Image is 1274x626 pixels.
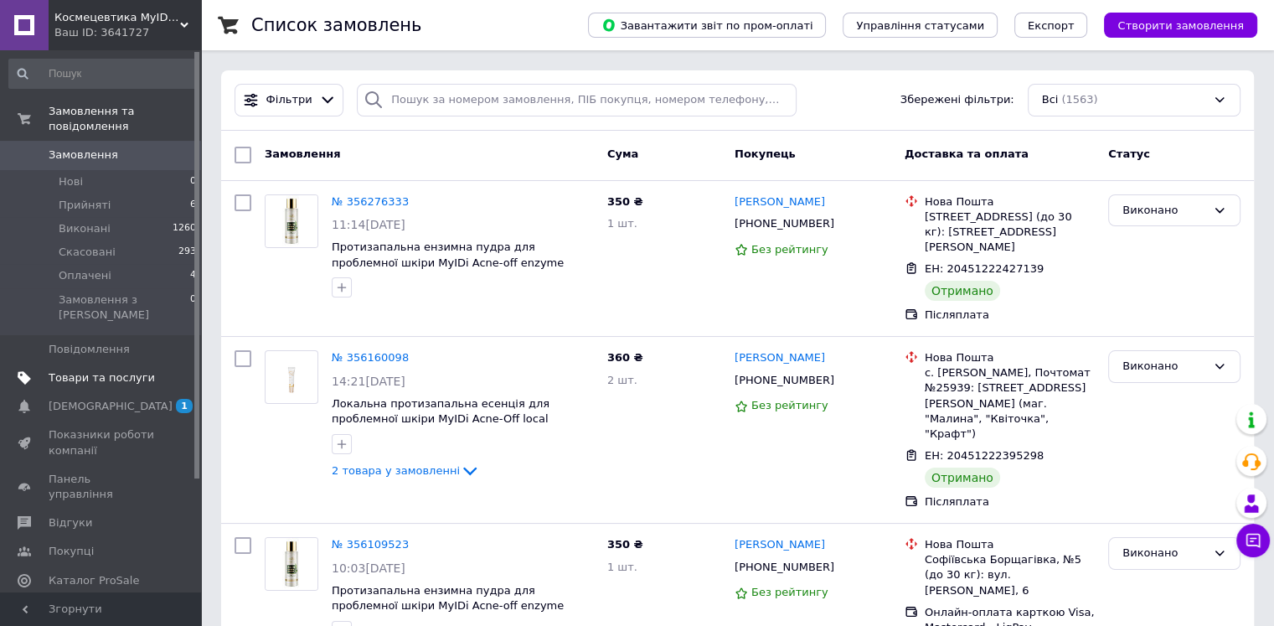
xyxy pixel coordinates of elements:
[49,147,118,163] span: Замовлення
[1236,524,1270,557] button: Чат з покупцем
[751,243,828,256] span: Без рейтингу
[607,538,643,551] span: 350 ₴
[925,552,1095,598] div: Софіївська Борщагівка, №5 (до 30 кг): вул. [PERSON_NAME], 6
[265,537,318,591] a: Фото товару
[607,561,637,573] span: 1 шт.
[735,194,825,210] a: [PERSON_NAME]
[54,25,201,40] div: Ваш ID: 3641727
[735,147,796,160] span: Покупець
[1061,93,1097,106] span: (1563)
[332,218,405,231] span: 11:14[DATE]
[735,350,825,366] a: [PERSON_NAME]
[843,13,998,38] button: Управління статусами
[1117,19,1244,32] span: Створити замовлення
[1014,13,1088,38] button: Експорт
[1108,147,1150,160] span: Статус
[59,245,116,260] span: Скасовані
[190,174,196,189] span: 0
[1122,202,1206,220] div: Виконано
[607,217,637,230] span: 1 шт.
[190,292,196,323] span: 0
[59,268,111,283] span: Оплачені
[905,147,1029,160] span: Доставка та оплата
[49,515,92,530] span: Відгуки
[1122,545,1206,562] div: Виконано
[607,374,637,386] span: 2 шт.
[266,195,317,247] img: Фото товару
[49,427,155,458] span: Показники роботи компанії
[332,464,480,477] a: 2 товара у замовленні
[266,92,312,108] span: Фільтри
[190,268,196,283] span: 4
[49,544,94,559] span: Покупці
[856,19,984,32] span: Управління статусами
[900,92,1014,108] span: Збережені фільтри:
[1042,92,1059,108] span: Всі
[176,399,193,413] span: 1
[190,198,196,213] span: 6
[59,221,111,236] span: Виконані
[751,586,828,598] span: Без рейтингу
[54,10,180,25] span: Космецевтика MyIDi – натуральна косметика для обличчя та тіла
[925,262,1044,275] span: ЕН: 20451222427139
[925,281,1000,301] div: Отримано
[49,104,201,134] span: Замовлення та повідомлення
[925,350,1095,365] div: Нова Пошта
[332,195,409,208] a: № 356276333
[332,241,564,284] a: Протизапальна ензимна пудра для проблемної шкіри MyIDi Acne-off enzyme powder 60 г (4820267230417)
[59,198,111,213] span: Прийняті
[601,18,812,33] span: Завантажити звіт по пром-оплаті
[925,494,1095,510] div: Післяплата
[735,537,825,553] a: [PERSON_NAME]
[332,375,405,388] span: 14:21[DATE]
[251,15,421,35] h1: Список замовлень
[925,365,1095,442] div: с. [PERSON_NAME], Почтомат №25939: [STREET_ADDRESS][PERSON_NAME] (маг. "Малина", "Квіточка", "Кра...
[49,399,173,414] span: [DEMOGRAPHIC_DATA]
[332,397,549,441] a: Локальна протизапальна есенція для проблемної шкіри MyIDi Acne-Off local essence 15 мл
[925,537,1095,552] div: Нова Пошта
[735,217,834,230] span: [PHONE_NUMBER]
[265,194,318,248] a: Фото товару
[607,351,643,364] span: 360 ₴
[607,147,638,160] span: Cума
[588,13,826,38] button: Завантажити звіт по пром-оплаті
[49,573,139,588] span: Каталог ProSale
[735,374,834,386] span: [PHONE_NUMBER]
[178,245,196,260] span: 293
[925,308,1095,323] div: Післяплата
[59,292,190,323] span: Замовлення з [PERSON_NAME]
[357,84,797,116] input: Пошук за номером замовлення, ПІБ покупця, номером телефону, Email, номером накладної
[332,351,409,364] a: № 356160098
[332,464,460,477] span: 2 товара у замовленні
[49,370,155,385] span: Товари та послуги
[274,351,308,403] img: Фото товару
[332,561,405,575] span: 10:03[DATE]
[265,350,318,404] a: Фото товару
[607,195,643,208] span: 350 ₴
[173,221,196,236] span: 1260
[266,538,317,590] img: Фото товару
[751,399,828,411] span: Без рейтингу
[8,59,198,89] input: Пошук
[925,210,1095,256] div: [STREET_ADDRESS] (до 30 кг): [STREET_ADDRESS][PERSON_NAME]
[59,174,83,189] span: Нові
[925,449,1044,462] span: ЕН: 20451222395298
[925,468,1000,488] div: Отримано
[49,472,155,502] span: Панель управління
[735,561,834,573] span: [PHONE_NUMBER]
[332,538,409,551] a: № 356109523
[1087,18,1257,31] a: Створити замовлення
[265,147,340,160] span: Замовлення
[925,194,1095,210] div: Нова Пошта
[1104,13,1257,38] button: Створити замовлення
[49,342,130,357] span: Повідомлення
[1028,19,1075,32] span: Експорт
[1122,358,1206,375] div: Виконано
